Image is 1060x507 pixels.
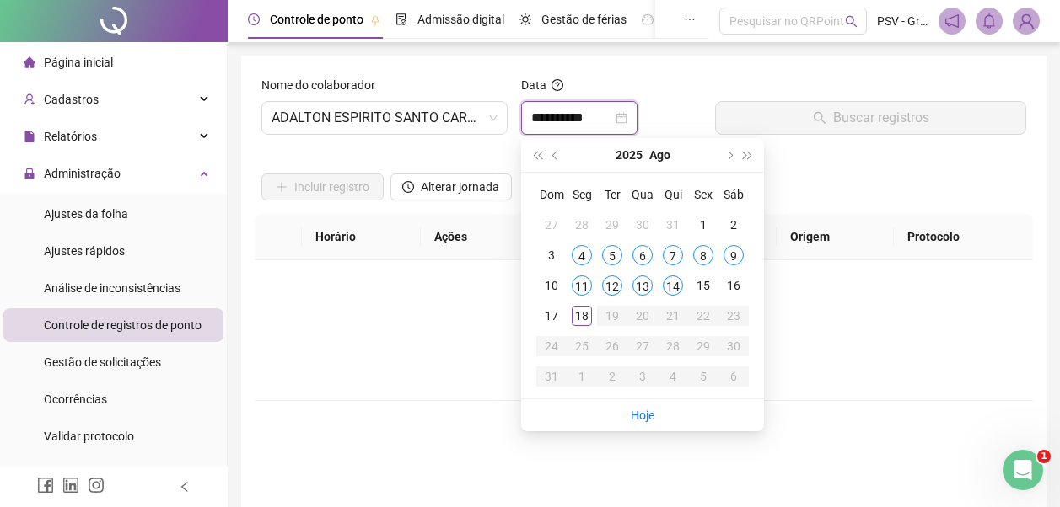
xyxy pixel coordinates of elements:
div: 13 [632,275,653,296]
button: Incluir registro [261,173,384,200]
span: file-done [395,13,407,25]
td: 2025-08-31 [536,361,567,392]
div: 18 [572,306,592,326]
button: super-next-year [739,138,757,172]
th: Sex [688,179,718,210]
div: 1 [693,215,713,235]
div: Não há dados [275,341,1013,360]
div: 7 [663,245,683,265]
div: 11 [572,275,592,296]
div: 1 [572,366,592,387]
span: Controle de ponto [270,13,363,26]
div: 21 [663,306,683,326]
div: 30 [724,336,744,356]
img: 86965 [1014,8,1039,34]
td: 2025-08-15 [688,270,718,301]
th: Ações [421,214,526,260]
td: 2025-08-21 [658,301,688,331]
span: pushpin [370,15,380,25]
span: user-add [24,93,35,105]
td: 2025-08-18 [567,301,597,331]
div: 4 [572,245,592,265]
div: 25 [572,336,592,356]
td: 2025-09-05 [688,361,718,392]
th: Qua [627,179,658,210]
td: 2025-08-08 [688,240,718,270]
span: Controle de registros de ponto [44,318,202,332]
span: Gestão de solicitações [44,355,161,369]
td: 2025-08-23 [718,301,749,331]
th: Horário [302,214,420,260]
td: 2025-08-01 [688,210,718,240]
th: Dom [536,179,567,210]
span: left [179,481,191,493]
td: 2025-08-05 [597,240,627,270]
td: 2025-08-20 [627,301,658,331]
td: 2025-07-29 [597,210,627,240]
td: 2025-08-09 [718,240,749,270]
div: 5 [602,245,622,265]
td: 2025-08-30 [718,331,749,361]
div: 20 [632,306,653,326]
div: 4 [663,366,683,387]
div: 8 [693,245,713,265]
td: 2025-08-07 [658,240,688,270]
div: 24 [541,336,562,356]
span: Administração [44,167,121,180]
td: 2025-08-13 [627,270,658,301]
th: Sáb [718,179,749,210]
div: 2 [724,215,744,235]
div: 15 [693,275,713,296]
span: clock-circle [248,13,260,25]
th: Protocolo [894,214,1033,260]
span: ellipsis [684,13,696,25]
button: Alterar jornada [390,173,513,200]
span: ADALTON ESPIRITO SANTO CARMO [272,102,498,134]
td: 2025-09-03 [627,361,658,392]
div: 10 [541,275,562,296]
td: 2025-08-14 [658,270,688,301]
span: file [24,131,35,142]
span: Admissão digital [417,13,504,26]
span: dashboard [642,13,654,25]
span: instagram [88,477,105,494]
td: 2025-09-04 [658,361,688,392]
div: 5 [693,366,713,387]
span: Ajustes da folha [44,207,128,221]
td: 2025-08-19 [597,301,627,331]
div: 30 [632,215,653,235]
td: 2025-08-26 [597,331,627,361]
div: 31 [541,366,562,387]
span: clock-circle [402,181,414,193]
td: 2025-08-03 [536,240,567,270]
div: 26 [602,336,622,356]
div: 9 [724,245,744,265]
button: prev-year [546,138,565,172]
div: 16 [724,275,744,296]
span: Ocorrências [44,392,107,406]
span: linkedin [62,477,79,494]
td: 2025-08-02 [718,210,749,240]
span: facebook [37,477,54,494]
span: PSV - Grupo PSV [877,12,928,30]
td: 2025-08-25 [567,331,597,361]
td: 2025-07-31 [658,210,688,240]
div: 27 [541,215,562,235]
button: Buscar registros [715,101,1026,135]
td: 2025-08-12 [597,270,627,301]
div: 28 [663,336,683,356]
td: 2025-08-22 [688,301,718,331]
td: 2025-07-28 [567,210,597,240]
td: 2025-08-16 [718,270,749,301]
span: lock [24,168,35,179]
iframe: Intercom live chat [1003,450,1043,490]
button: super-prev-year [528,138,546,172]
span: home [24,56,35,68]
td: 2025-08-04 [567,240,597,270]
td: 2025-09-02 [597,361,627,392]
div: 29 [602,215,622,235]
td: 2025-08-27 [627,331,658,361]
td: 2025-08-06 [627,240,658,270]
th: Seg [567,179,597,210]
div: 22 [693,306,713,326]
